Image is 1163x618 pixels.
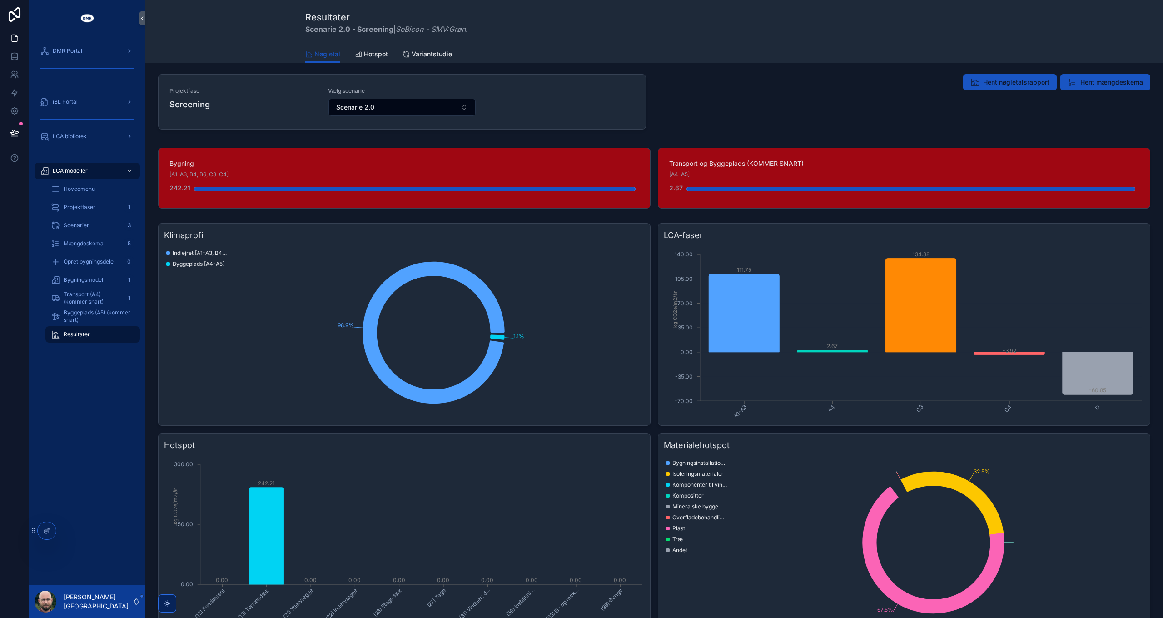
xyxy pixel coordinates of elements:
h3: Hotspot [164,439,645,452]
tspan: 0.00 [481,577,493,583]
span: Variantstudie [412,50,452,59]
span: Isoleringsmaterialer [672,470,724,478]
tspan: 0.00 [304,577,317,583]
button: Select Button [328,99,475,116]
h4: Screening [169,98,317,110]
span: Projektfaser [64,204,95,211]
span: Bygningsmodel [64,276,103,284]
tspan: -3.92 [1003,347,1016,354]
span: Hent nøgletalsrapport [983,78,1049,87]
tspan: kg CO2e/m2/år [672,291,678,328]
img: App logo [80,11,94,25]
tspan: 300.00 [174,461,193,468]
div: chart [664,245,1144,420]
span: Hotspot [364,50,388,59]
span: Projektfase [169,87,317,95]
span: Nøgletal [314,50,340,59]
span: Scenarier [64,222,89,229]
tspan: 1.1% [513,333,524,339]
span: Træ [672,536,683,543]
div: chart [164,245,645,420]
tspan: 2.67 [827,343,838,349]
a: Scenarier3 [45,217,140,234]
tspan: 0.00 [570,577,582,583]
a: Byggeplads (A5) (kommer snart) [45,308,140,324]
span: LCA bibliotek [53,133,87,140]
tspan: (59) Installati... [505,587,536,618]
tspan: 134.38 [913,251,929,258]
tspan: 98.9% [338,322,354,329]
div: scrollable content [29,36,145,354]
div: 1 [124,202,134,213]
span: Transport (A4) (kommer snart) [64,291,120,305]
a: Hotspot [355,46,388,64]
div: 2.67 [669,179,683,197]
div: 5 [124,238,134,249]
tspan: 32.5% [974,468,990,475]
button: Hent nøgletalsrapport [963,74,1057,90]
tspan: -35.00 [675,373,693,380]
div: 242.21 [169,179,190,197]
span: Overfladebehandlinger [672,514,727,521]
strong: Scenarie 2.0 - Screening [305,25,393,34]
span: [A4-A5] [669,171,690,178]
a: Nøgletal [305,46,340,63]
span: Indlejret [A1-A3, B4, C3-C4] [173,249,227,257]
tspan: 70.00 [677,300,693,307]
span: Komponenter til vinduer og glasfacader [672,481,727,488]
div: 0 [124,256,134,267]
span: Scenarie 2.0 [336,103,374,112]
a: Variantstudie [403,46,452,64]
span: DMR Portal [53,47,82,55]
tspan: 0.00 [526,577,538,583]
div: 3 [124,220,134,231]
a: LCA bibliotek [35,128,140,145]
tspan: D [1094,404,1102,411]
span: Opret bygningsdele [64,258,114,265]
a: Mængdeskema5 [45,235,140,252]
tspan: (99) Øvrige [599,587,624,612]
tspan: -60.85 [1089,387,1106,394]
a: Hovedmenu [45,181,140,197]
tspan: 67.5% [877,606,893,613]
tspan: C3 [915,404,925,414]
tspan: 111.75 [737,266,751,273]
span: Hovedmenu [64,185,95,193]
span: Mængdeskema [64,240,104,247]
h3: Materialehotspot [664,439,1144,452]
em: SeBicon - SMV:Grøn [396,25,466,34]
tspan: kg CO2e/m2/år [172,488,179,524]
div: 1 [124,293,134,304]
h1: Resultater [305,11,468,24]
span: Plast [672,525,685,532]
span: LCA modeller [53,167,88,174]
span: | . [305,24,468,35]
div: 1 [124,274,134,285]
p: [PERSON_NAME] [GEOGRAPHIC_DATA] [64,593,133,611]
a: DMR Portal [35,43,140,59]
tspan: 0.00 [216,577,228,583]
span: Bygning [169,159,639,168]
tspan: 0.00 [181,581,193,588]
a: Opret bygningsdele0 [45,254,140,270]
span: Andet [672,547,687,554]
tspan: 140.00 [675,251,693,258]
span: Byggeplads (A5) (kommer snart) [64,309,131,324]
a: Bygningsmodel1 [45,272,140,288]
a: LCA modeller [35,163,140,179]
span: Transport og Byggeplads (KOMMER SNART) [669,159,1139,168]
h3: LCA-faser [664,229,1144,242]
span: Vælg scenarie [328,87,476,95]
a: Transport (A4) (kommer snart)1 [45,290,140,306]
tspan: -70.00 [675,398,693,404]
span: Bygningsinstallationer [672,459,727,467]
a: iBL Portal [35,94,140,110]
span: Byggeplads [A4-A5] [173,260,224,268]
span: Resultater [64,331,90,338]
tspan: 0.00 [614,577,626,583]
button: Hent mængdeskema [1060,74,1150,90]
tspan: 105.00 [675,275,693,282]
tspan: C4 [1003,404,1014,414]
tspan: 0.00 [437,577,449,583]
span: iBL Portal [53,98,78,105]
